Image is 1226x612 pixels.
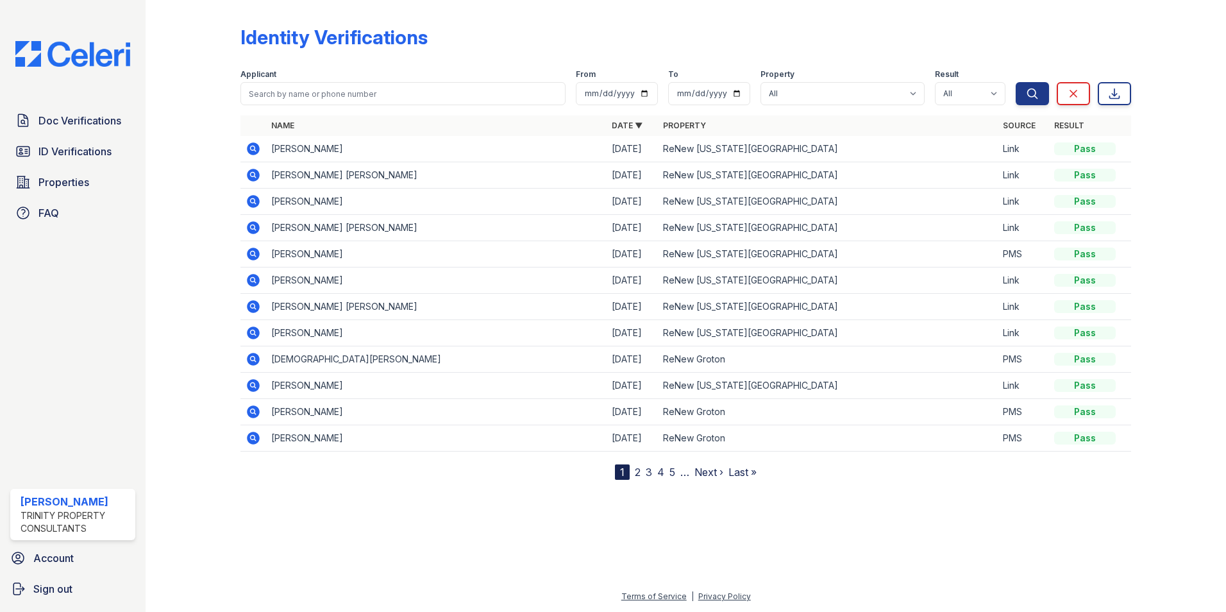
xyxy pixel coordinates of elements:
input: Search by name or phone number [240,82,566,105]
td: [DATE] [607,399,658,425]
a: 4 [657,466,664,479]
span: FAQ [38,205,59,221]
td: PMS [998,425,1049,452]
div: Pass [1054,274,1116,287]
td: Link [998,136,1049,162]
a: Date ▼ [612,121,642,130]
td: [DATE] [607,136,658,162]
span: Properties [38,174,89,190]
div: Identity Verifications [240,26,428,49]
td: [DATE] [607,320,658,346]
a: Next › [694,466,723,479]
a: Last » [728,466,757,479]
td: [DATE] [607,241,658,268]
td: [PERSON_NAME] [PERSON_NAME] [266,162,607,189]
td: [DATE] [607,294,658,320]
td: Link [998,162,1049,189]
div: Pass [1054,248,1116,260]
div: | [691,591,694,601]
td: Link [998,294,1049,320]
td: Link [998,215,1049,241]
div: Pass [1054,142,1116,155]
td: [DATE] [607,425,658,452]
td: [PERSON_NAME] [266,136,607,162]
a: Doc Verifications [10,108,135,133]
label: From [576,69,596,80]
a: Sign out [5,576,140,602]
td: ReNew [US_STATE][GEOGRAPHIC_DATA] [658,162,998,189]
td: [PERSON_NAME] [266,189,607,215]
img: CE_Logo_Blue-a8612792a0a2168367f1c8372b55b34899dd931a85d93a1a3d3e32e68fde9ad4.png [5,41,140,67]
div: Pass [1054,221,1116,234]
td: [PERSON_NAME] [266,373,607,399]
div: Pass [1054,432,1116,445]
td: ReNew [US_STATE][GEOGRAPHIC_DATA] [658,241,998,268]
td: ReNew Groton [658,425,998,452]
div: Pass [1054,405,1116,418]
a: Properties [10,169,135,195]
td: [PERSON_NAME] [PERSON_NAME] [266,294,607,320]
label: Property [760,69,794,80]
td: [PERSON_NAME] [266,241,607,268]
label: Applicant [240,69,276,80]
div: [PERSON_NAME] [21,494,130,509]
td: ReNew [US_STATE][GEOGRAPHIC_DATA] [658,268,998,294]
a: 2 [635,466,641,479]
label: To [668,69,678,80]
a: Property [663,121,706,130]
div: Pass [1054,195,1116,208]
div: Pass [1054,379,1116,392]
td: ReNew [US_STATE][GEOGRAPHIC_DATA] [658,189,998,215]
td: [PERSON_NAME] [266,320,607,346]
td: ReNew [US_STATE][GEOGRAPHIC_DATA] [658,136,998,162]
div: Pass [1054,300,1116,313]
td: [PERSON_NAME] [PERSON_NAME] [266,215,607,241]
div: Trinity Property Consultants [21,509,130,535]
a: Name [271,121,294,130]
td: [PERSON_NAME] [266,268,607,294]
div: Pass [1054,169,1116,182]
td: [DATE] [607,162,658,189]
td: Link [998,373,1049,399]
td: ReNew [US_STATE][GEOGRAPHIC_DATA] [658,215,998,241]
label: Result [935,69,959,80]
td: [PERSON_NAME] [266,425,607,452]
td: [DEMOGRAPHIC_DATA][PERSON_NAME] [266,346,607,373]
td: Link [998,320,1049,346]
a: Account [5,545,140,571]
a: ID Verifications [10,139,135,164]
td: PMS [998,399,1049,425]
td: ReNew [US_STATE][GEOGRAPHIC_DATA] [658,373,998,399]
div: Pass [1054,327,1116,339]
a: Result [1054,121,1084,130]
a: 3 [646,466,652,479]
td: Link [998,268,1049,294]
td: [DATE] [607,346,658,373]
span: Account [33,550,74,566]
td: [DATE] [607,215,658,241]
span: Sign out [33,581,72,597]
td: PMS [998,346,1049,373]
td: Link [998,189,1049,215]
td: PMS [998,241,1049,268]
td: [PERSON_NAME] [266,399,607,425]
a: Source [1003,121,1036,130]
span: ID Verifications [38,144,112,159]
a: 5 [669,466,675,479]
span: … [680,464,689,480]
td: [DATE] [607,373,658,399]
a: FAQ [10,200,135,226]
a: Privacy Policy [698,591,751,601]
td: ReNew Groton [658,346,998,373]
td: ReNew [US_STATE][GEOGRAPHIC_DATA] [658,320,998,346]
div: Pass [1054,353,1116,366]
span: Doc Verifications [38,113,121,128]
td: ReNew Groton [658,399,998,425]
td: [DATE] [607,189,658,215]
div: 1 [615,464,630,480]
a: Terms of Service [621,591,687,601]
td: [DATE] [607,268,658,294]
td: ReNew [US_STATE][GEOGRAPHIC_DATA] [658,294,998,320]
